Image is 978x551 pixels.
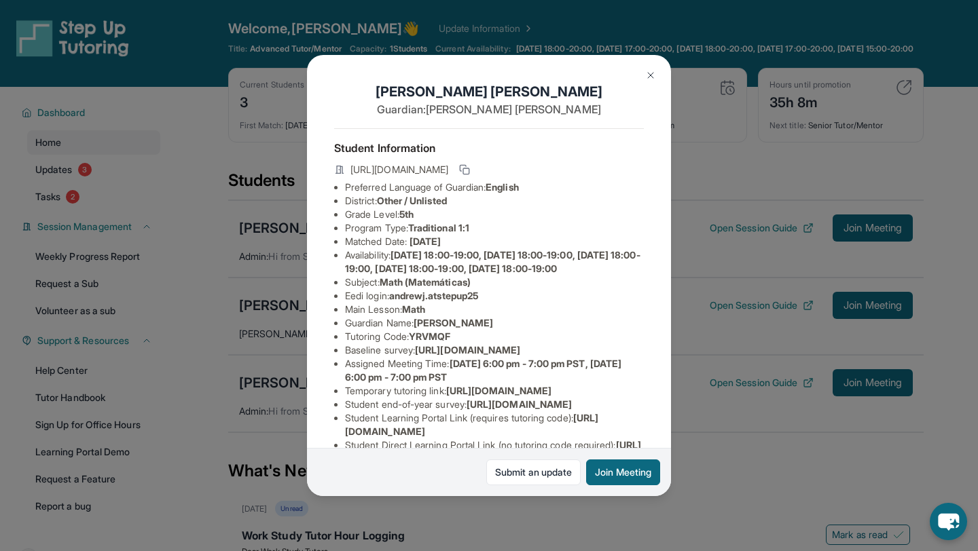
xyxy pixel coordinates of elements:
button: chat-button [930,503,967,540]
span: English [486,181,519,193]
li: Student end-of-year survey : [345,398,644,411]
span: andrewj.atstepup25 [389,290,478,301]
li: Availability: [345,248,644,275]
button: Copy link [456,161,473,178]
li: Temporary tutoring link : [345,384,644,398]
a: Submit an update [486,459,581,485]
span: [URL][DOMAIN_NAME] [415,344,520,356]
span: YRVMQF [409,330,450,342]
h4: Student Information [334,140,644,156]
span: [URL][DOMAIN_NAME] [350,163,448,176]
span: Math (Matemáticas) [380,276,471,288]
li: Grade Level: [345,208,644,221]
li: Student Direct Learning Portal Link (no tutoring code required) : [345,438,644,465]
span: [DATE] [410,235,441,247]
li: Matched Date: [345,235,644,248]
span: [DATE] 18:00-19:00, [DATE] 18:00-19:00, [DATE] 18:00-19:00, [DATE] 18:00-19:00, [DATE] 18:00-19:00 [345,249,640,274]
li: Guardian Name : [345,316,644,330]
span: [URL][DOMAIN_NAME] [467,398,572,410]
span: [DATE] 6:00 pm - 7:00 pm PST, [DATE] 6:00 pm - 7:00 pm PST [345,358,621,383]
span: 5th [399,208,414,220]
span: Other / Unlisted [377,195,447,206]
li: District: [345,194,644,208]
li: Assigned Meeting Time : [345,357,644,384]
span: Math [402,303,425,315]
li: Student Learning Portal Link (requires tutoring code) : [345,411,644,438]
li: Program Type: [345,221,644,235]
li: Eedi login : [345,289,644,303]
span: [PERSON_NAME] [414,317,493,328]
li: Main Lesson : [345,303,644,316]
li: Baseline survey : [345,343,644,357]
li: Subject : [345,275,644,289]
img: Close Icon [645,70,656,81]
span: Traditional 1:1 [408,222,469,233]
h1: [PERSON_NAME] [PERSON_NAME] [334,82,644,101]
button: Join Meeting [586,459,660,485]
li: Preferred Language of Guardian: [345,180,644,194]
span: [URL][DOMAIN_NAME] [446,385,551,396]
li: Tutoring Code : [345,330,644,343]
p: Guardian: [PERSON_NAME] [PERSON_NAME] [334,101,644,117]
